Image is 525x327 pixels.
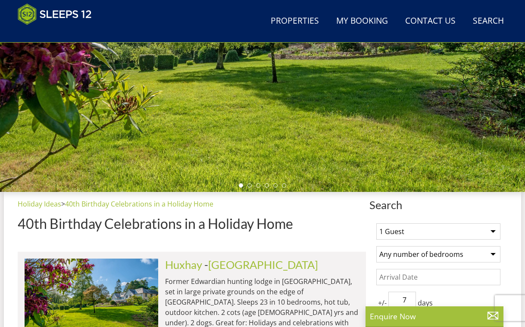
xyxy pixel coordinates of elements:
a: Huxhay [165,258,202,271]
a: Properties [267,12,322,31]
a: Contact Us [402,12,459,31]
img: Sleeps 12 [18,3,92,25]
iframe: Customer reviews powered by Trustpilot [13,30,104,37]
a: 40th Birthday Celebrations in a Holiday Home [65,199,213,209]
a: My Booking [333,12,391,31]
p: Enquire Now [370,311,499,322]
input: Arrival Date [376,269,500,285]
a: Holiday Ideas [18,199,61,209]
span: +/- [376,298,388,308]
span: > [61,199,65,209]
span: days [416,298,434,308]
h1: 40th Birthday Celebrations in a Holiday Home [18,216,366,231]
span: Search [369,199,507,211]
a: Search [469,12,507,31]
a: [GEOGRAPHIC_DATA] [208,258,318,271]
span: - [204,258,318,271]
